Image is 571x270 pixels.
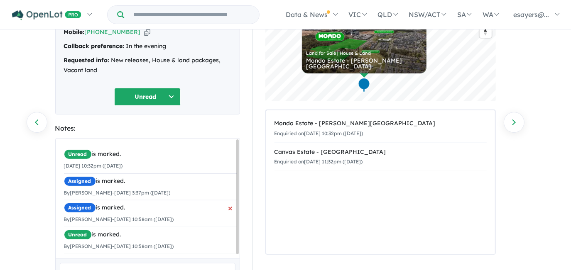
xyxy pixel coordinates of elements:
div: Map marker [358,78,370,93]
span: Assigned [64,203,96,213]
div: is marked. [64,149,237,159]
small: By [PERSON_NAME] - [DATE] 10:58am ([DATE]) [64,243,174,249]
button: Unread [114,88,181,106]
div: In the evening [64,41,231,51]
button: Copy [144,28,150,36]
button: Reset bearing to north [480,26,492,38]
div: Mondo Estate - [PERSON_NAME][GEOGRAPHIC_DATA] [274,119,487,129]
small: Enquiried on [DATE] 10:32pm ([DATE]) [274,130,363,136]
a: [PHONE_NUMBER] [85,28,141,36]
input: Try estate name, suburb, builder or developer [126,6,257,24]
strong: Mobile: [64,28,85,36]
small: By [PERSON_NAME] - [DATE] 3:37pm ([DATE]) [64,190,171,196]
div: is marked. [64,176,237,186]
div: Land for Sale | House & Land [306,51,422,56]
small: Enquiried on [DATE] 11:32pm ([DATE]) [274,158,363,165]
span: Assigned [64,176,96,186]
span: esayers@... [513,10,549,19]
small: By [PERSON_NAME] - [DATE] 10:58am ([DATE]) [64,216,174,222]
a: OPENLOT CASHBACK COMING SOON Land for Sale | House & Land Mondo Estate - [PERSON_NAME][GEOGRAPHIC... [302,11,426,73]
div: is marked. [64,230,237,240]
a: Mondo Estate - [PERSON_NAME][GEOGRAPHIC_DATA]Enquiried on[DATE] 10:32pm ([DATE]) [274,114,487,143]
span: × [228,200,233,216]
strong: Requested info: [64,56,110,64]
img: Openlot PRO Logo White [12,10,81,20]
div: Canvas Estate - [GEOGRAPHIC_DATA] [274,147,487,157]
span: Unread [64,230,92,240]
div: is marked. [64,203,237,213]
strong: Callback preference: [64,42,125,50]
div: Notes: [55,123,240,134]
small: [DATE] 10:32pm ([DATE]) [64,163,123,169]
a: Canvas Estate - [GEOGRAPHIC_DATA]Enquiried on[DATE] 11:32pm ([DATE]) [274,143,487,172]
div: Mondo Estate - [PERSON_NAME][GEOGRAPHIC_DATA] [306,58,422,69]
span: Unread [64,149,92,159]
div: New releases, House & land packages, Vacant land [64,56,231,75]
